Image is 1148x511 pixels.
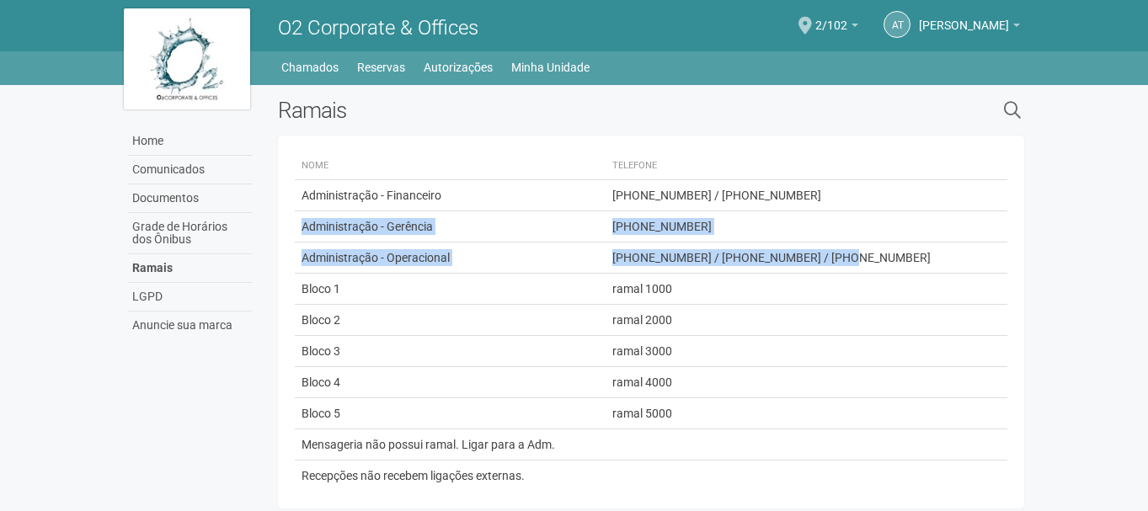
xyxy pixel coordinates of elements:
th: Telefone [606,152,992,180]
a: Home [128,127,253,156]
a: AT [884,11,910,38]
span: O2 Corporate & Offices [278,16,478,40]
a: Comunicados [128,156,253,184]
span: Bloco 2 [302,313,340,327]
span: Bloco 5 [302,407,340,420]
a: 2/102 [815,21,858,35]
span: Administração - Gerência [302,220,433,233]
a: Anuncie sua marca [128,311,253,339]
span: Administração - Financeiro [302,189,441,202]
span: 2/102 [815,3,847,32]
span: Alessandra Teixeira [919,3,1009,32]
span: [PHONE_NUMBER] / [PHONE_NUMBER] / [PHONE_NUMBER] [612,251,931,264]
a: Chamados [281,56,339,79]
span: ramal 2000 [612,313,672,327]
a: Reservas [357,56,405,79]
img: logo.jpg [124,8,250,109]
span: Recepções não recebem ligações externas. [302,469,525,482]
span: ramal 1000 [612,282,672,295]
span: Bloco 3 [302,344,340,358]
span: Bloco 4 [302,375,340,389]
span: Mensageria não possui ramal. Ligar para a Adm. [302,438,555,451]
th: Nome [295,152,606,180]
span: [PHONE_NUMBER] / [PHONE_NUMBER] [612,189,821,202]
a: [PERSON_NAME] [919,21,1020,35]
span: Bloco 1 [302,282,340,295]
a: Autorizações [424,56,493,79]
span: ramal 5000 [612,407,672,420]
span: [PHONE_NUMBER] [612,220,712,233]
a: LGPD [128,283,253,311]
a: Ramais [128,254,253,283]
a: Documentos [128,184,253,213]
h2: Ramais [278,98,831,123]
a: Minha Unidade [511,56,590,79]
span: ramal 3000 [612,344,672,358]
span: Administração - Operacional [302,251,450,264]
span: ramal 4000 [612,375,672,389]
a: Grade de Horários dos Ônibus [128,213,253,254]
